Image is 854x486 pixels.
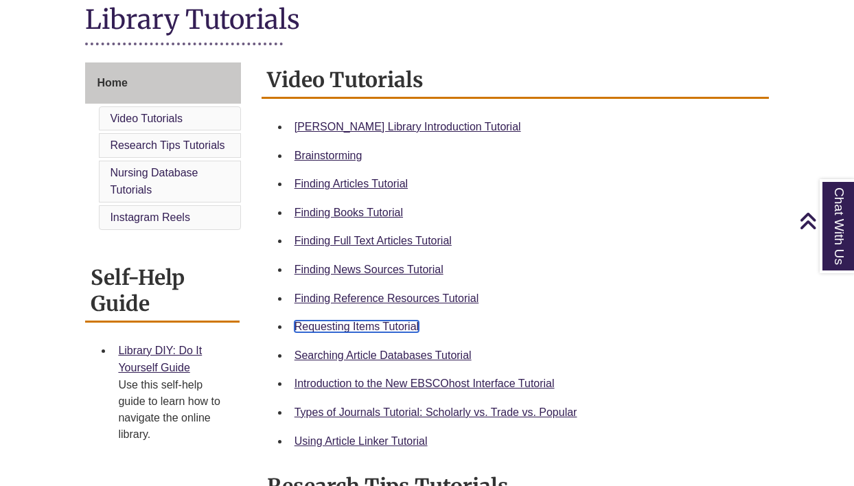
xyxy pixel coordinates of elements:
a: Instagram Reels [110,211,190,223]
a: Brainstorming [295,150,362,161]
a: Finding Full Text Articles Tutorial [295,235,452,246]
a: Finding Reference Resources Tutorial [295,292,479,304]
a: Video Tutorials [110,113,183,124]
h1: Library Tutorials [85,3,768,39]
a: Searching Article Databases Tutorial [295,349,472,361]
a: Library DIY: Do It Yourself Guide [118,345,202,374]
div: Use this self-help guide to learn how to navigate the online library. [118,377,228,443]
a: Finding Articles Tutorial [295,178,408,189]
a: Finding Books Tutorial [295,207,403,218]
a: Research Tips Tutorials [110,139,224,151]
h2: Self-Help Guide [85,260,239,323]
a: Types of Journals Tutorial: Scholarly vs. Trade vs. Popular [295,406,577,418]
a: Finding News Sources Tutorial [295,264,443,275]
a: Home [85,62,240,104]
a: Using Article Linker Tutorial [295,435,428,447]
a: Introduction to the New EBSCOhost Interface Tutorial [295,378,555,389]
a: Back to Top [799,211,851,230]
a: [PERSON_NAME] Library Introduction Tutorial [295,121,521,132]
h2: Video Tutorials [262,62,769,99]
div: Guide Page Menu [85,62,240,233]
span: Home [97,77,127,89]
a: Requesting Items Tutorial [295,321,419,332]
a: Nursing Database Tutorials [110,167,198,196]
